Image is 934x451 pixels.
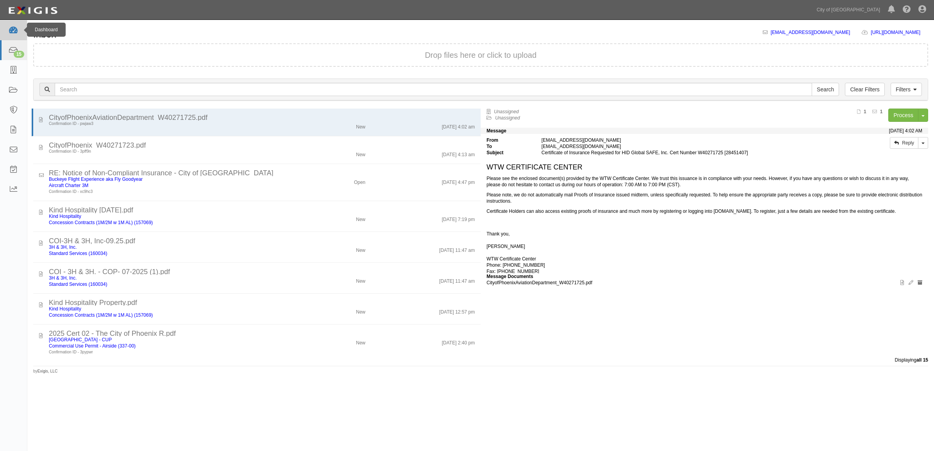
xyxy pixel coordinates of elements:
[909,280,913,285] i: Edit document
[49,244,77,250] a: 3H & 3H, Inc.
[487,175,922,188] p: Please see the enclosed document(s) provided by the WTW Certificate Center. We trust this issuanc...
[845,83,884,96] a: Clear Filters
[27,357,934,363] div: Displaying
[487,218,922,287] p: Thank you, [PERSON_NAME] WTW Certificate Center Phone: [PHONE_NUMBER] Fax: [PHONE_NUMBER] Email: ...
[356,148,365,158] div: New
[356,275,365,284] div: New
[891,83,922,96] a: Filters
[49,337,112,342] a: [GEOGRAPHIC_DATA] - CUP
[487,164,922,171] h1: WTW CERTIFICATE CENTER
[889,128,922,134] div: [DATE] 4:02 AM
[49,251,107,256] a: Standard Services (160034)
[442,121,475,130] div: [DATE] 4:02 am
[903,5,911,13] i: Help Center - Complianz
[27,23,66,37] div: Dashboard
[49,114,475,121] div: CityofPhoenixAviationDepartment_W40271725.pdf
[487,192,922,204] p: Please note, we do not automatically mail Proofs of Insurance issued midterm, unless specifically...
[812,83,839,96] input: Search
[536,137,811,143] div: [EMAIL_ADDRESS][DOMAIN_NAME]
[49,244,292,250] div: 3H & 3H, Inc.
[49,306,292,312] div: Kind Hospitality
[356,213,365,223] div: New
[481,137,536,143] strong: From
[495,115,520,121] a: Unassigned
[487,128,506,134] strong: Message
[6,4,60,18] img: logo-5460c22ac91f19d4615b14bd174203de0afe785f0fc80cf4dbbc73dc1793850b.png
[49,306,81,312] a: Kind Hospitality
[354,176,365,185] div: Open
[536,150,811,156] div: Certificate of Insurance Requested for HID Global SAFE, Inc. Cert Number W40271725 [28451407]
[536,143,811,150] div: inbox@cop.complianz.com
[49,148,292,155] div: Confirmation ID - 3pff9n
[38,369,58,373] a: Exigis, LLC
[425,52,537,58] button: Drop files here or click to upload
[49,312,292,318] div: Concession Contracts (1M/2M w 1M AL) (157069)
[49,219,292,226] div: Concession Contracts (1M/2M w 1M AL) (157069)
[49,343,136,349] a: Commercial Use Permit - Airside (337-00)
[439,244,475,253] div: [DATE] 11:47 am
[49,250,292,257] div: Standard Services (160034)
[494,109,519,114] a: Unassigned
[916,357,928,363] b: all 15
[49,176,143,182] a: Buckeye Flight Experience aka Fly Goodyear
[49,189,292,195] div: Confirmation ID - xc9hc3
[442,213,475,223] div: [DATE] 7:19 pm
[49,170,475,176] div: RE: Notice of Non-Compliant Insurance - City of Phoenix
[864,109,866,114] b: 1
[481,150,536,156] strong: Subject
[442,337,475,346] div: [DATE] 2:40 pm
[487,208,922,214] p: Certificate Holders can also access existing proofs of insurance and much more by registering or ...
[900,280,904,285] i: View
[49,207,475,213] div: Kind Hospitality 10.1.26.pdf
[49,330,475,337] div: 2025 Cert 02 - The City of Phoenix R.pdf
[487,274,533,279] strong: Message Documents
[439,306,475,315] div: [DATE] 12:57 pm
[49,299,475,306] div: Kind Hospitality Property.pdf
[356,306,365,315] div: New
[49,213,292,219] div: Kind Hospitality
[49,337,292,343] div: West Coast Wash Station - CUP
[49,343,292,349] div: Commercial Use Permit - Airside (337-00)
[49,183,88,188] a: Aircraft Charter 3M
[49,275,77,281] a: 3H & 3H, Inc.
[890,137,918,149] a: Reply
[49,238,475,244] div: COI-3H & 3H, Inc-09.25.pdf
[49,220,153,225] a: Concession Contracts (1M/2M w 1M AL) (157069)
[49,349,292,355] div: Confirmation ID - 3pypwr
[49,214,81,219] a: Kind Hospitality
[49,121,292,127] div: Confirmation ID - pwjaw3
[439,275,475,284] div: [DATE] 11:47 am
[356,337,365,346] div: New
[813,2,884,18] a: City of [GEOGRAPHIC_DATA]
[49,269,475,275] div: COI - 3H & 3H. - COP- 07-2025 (1).pdf
[888,109,918,122] a: Process
[771,30,850,35] a: [EMAIL_ADDRESS][DOMAIN_NAME]
[55,83,812,96] input: Search
[356,121,365,130] div: New
[880,109,883,114] b: 1
[442,176,475,185] div: [DATE] 4:47 pm
[33,368,57,374] small: by
[481,143,536,150] strong: To
[49,282,107,287] a: Standard Services (160034)
[871,30,928,35] a: [URL][DOMAIN_NAME]
[14,51,24,58] div: 15
[487,280,922,286] p: CityofPhoenixAviationDepartment_W40271725.pdf
[49,275,292,281] div: 3H & 3H, Inc.
[918,280,922,285] i: Archive document
[49,142,475,148] div: CityofPhoenix_W40271723.pdf
[49,281,292,287] div: Standard Services (160034)
[356,244,365,253] div: New
[49,312,153,318] a: Concession Contracts (1M/2M w 1M AL) (157069)
[442,148,475,158] div: [DATE] 4:13 am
